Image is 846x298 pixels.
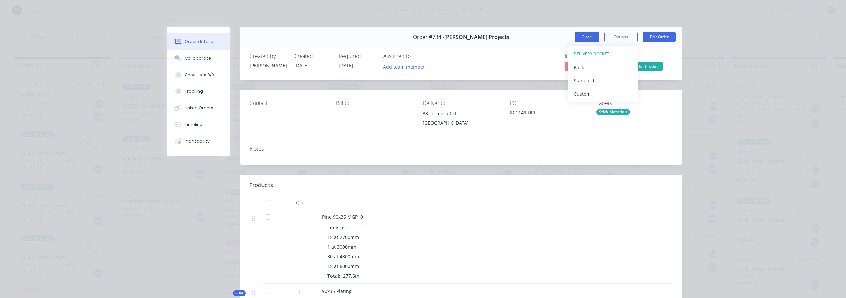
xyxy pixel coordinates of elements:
div: Invoiced [565,53,615,59]
span: [DATE] [294,62,309,69]
span: [PERSON_NAME] Projects [444,34,509,40]
span: 1 at 3000mm [327,243,356,250]
span: 277.5m [340,273,362,279]
div: 38 Formosa Cct [423,109,499,118]
div: Tracking [185,88,203,94]
div: Stick Materials [596,109,630,115]
button: Add team member [379,62,428,71]
div: RC1149 URF [510,109,586,118]
div: Created by [250,53,286,59]
div: [PERSON_NAME] [250,62,286,69]
div: Profitability [185,138,210,144]
button: Timeline [167,116,230,133]
button: Edit Order [643,32,676,42]
div: Products [250,181,273,189]
div: PO [510,100,586,106]
span: Ready for Produ... [623,62,663,70]
button: Back [568,61,638,74]
div: [GEOGRAPHIC_DATA], [423,118,499,128]
div: Status [623,53,672,59]
div: Back [574,63,632,72]
div: DELIVERY DOCKET [574,50,632,58]
button: Options [604,32,638,42]
div: Deliver to [423,100,499,106]
button: Checklists 0/0 [167,67,230,83]
div: Checklists 0/0 [185,72,214,78]
span: 1 [298,288,301,295]
button: Collaborate [167,50,230,67]
div: Assigned to [383,53,450,59]
span: 90x35 Plating [322,288,352,294]
div: Order details [185,39,213,45]
span: Total: [327,273,340,279]
span: No [565,62,605,70]
button: Custom [568,87,638,100]
button: Profitability [167,133,230,150]
span: 15 at 2700mm [327,234,359,241]
div: Notes [250,146,672,152]
span: 30 at 4800mm [327,253,359,260]
button: Linked Orders [167,100,230,116]
span: Kit [235,291,244,296]
div: Timeline [185,122,202,128]
div: Custom [574,89,632,99]
button: Order details [167,33,230,50]
div: 38 Formosa Cct[GEOGRAPHIC_DATA], [423,109,499,130]
button: Close [575,32,599,42]
div: Standard [574,76,632,85]
div: Bill to [336,100,412,106]
button: Standard [568,74,638,87]
div: Linked Orders [185,105,213,111]
div: Qty [280,196,319,209]
button: DELIVERY DOCKET [568,47,638,61]
span: Lengths [327,224,346,231]
span: [DATE] [339,62,353,69]
div: Contact [250,100,326,106]
div: Required [339,53,375,59]
span: 15 at 6000mm [327,263,359,270]
div: Created [294,53,331,59]
span: Pine 90x35 MGP10 [322,214,363,220]
div: Labels [596,100,672,106]
button: Ready for Produ... [623,62,663,72]
button: Tracking [167,83,230,100]
button: Add team member [383,62,428,71]
div: Collaborate [185,55,211,61]
span: Order #734 - [413,34,444,40]
div: Kit [233,290,246,296]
